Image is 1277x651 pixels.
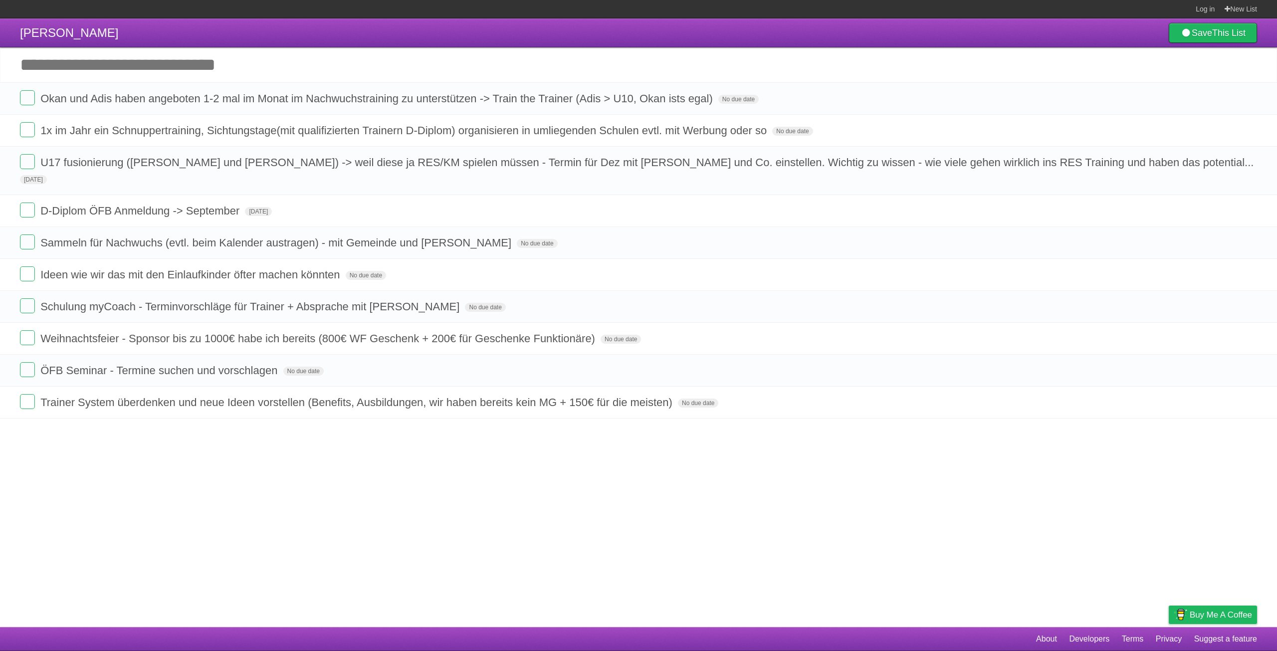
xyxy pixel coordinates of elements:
label: Done [20,362,35,377]
span: No due date [718,95,759,104]
span: Schulung myCoach - Terminvorschläge für Trainer + Absprache mit [PERSON_NAME] [40,300,462,313]
span: Okan und Adis haben angeboten 1-2 mal im Monat im Nachwuchstraining zu unterstützen -> Train the ... [40,92,715,105]
span: [DATE] [20,175,47,184]
label: Done [20,203,35,217]
a: Terms [1122,630,1144,649]
span: Buy me a coffee [1190,606,1252,624]
label: Done [20,394,35,409]
span: Trainer System überdenken und neue Ideen vorstellen (Benefits, Ausbildungen, wir haben bereits ke... [40,396,675,409]
a: SaveThis List [1169,23,1257,43]
span: No due date [772,127,813,136]
span: D-Diplom ÖFB Anmeldung -> September [40,205,242,217]
span: ÖFB Seminar - Termine suchen und vorschlagen [40,364,280,377]
a: Developers [1069,630,1109,649]
span: [DATE] [245,207,272,216]
label: Done [20,90,35,105]
span: Weihnachtsfeier - Sponsor bis zu 1000€ habe ich bereits (800€ WF Geschenk + 200€ für Geschenke Fu... [40,332,598,345]
img: Buy me a coffee [1174,606,1187,623]
a: About [1036,630,1057,649]
span: No due date [346,271,386,280]
span: No due date [601,335,641,344]
span: No due date [517,239,557,248]
label: Done [20,154,35,169]
a: Buy me a coffee [1169,606,1257,624]
label: Done [20,122,35,137]
b: This List [1212,28,1246,38]
span: 1x im Jahr ein Schnuppertraining, Sichtungstage(mit qualifizierten Trainern D-Diplom) organisiere... [40,124,769,137]
label: Done [20,330,35,345]
span: [PERSON_NAME] [20,26,118,39]
span: No due date [283,367,324,376]
span: Sammeln für Nachwuchs (evtl. beim Kalender austragen) - mit Gemeinde und [PERSON_NAME] [40,236,514,249]
span: Ideen wie wir das mit den Einlaufkinder öfter machen könnten [40,268,342,281]
a: Privacy [1156,630,1182,649]
label: Done [20,234,35,249]
label: Done [20,298,35,313]
span: No due date [678,399,718,408]
label: Done [20,266,35,281]
span: U17 fusionierung ([PERSON_NAME] und [PERSON_NAME]) -> weil diese ja RES/KM spielen müssen - Termi... [40,156,1256,169]
a: Suggest a feature [1194,630,1257,649]
span: No due date [465,303,505,312]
